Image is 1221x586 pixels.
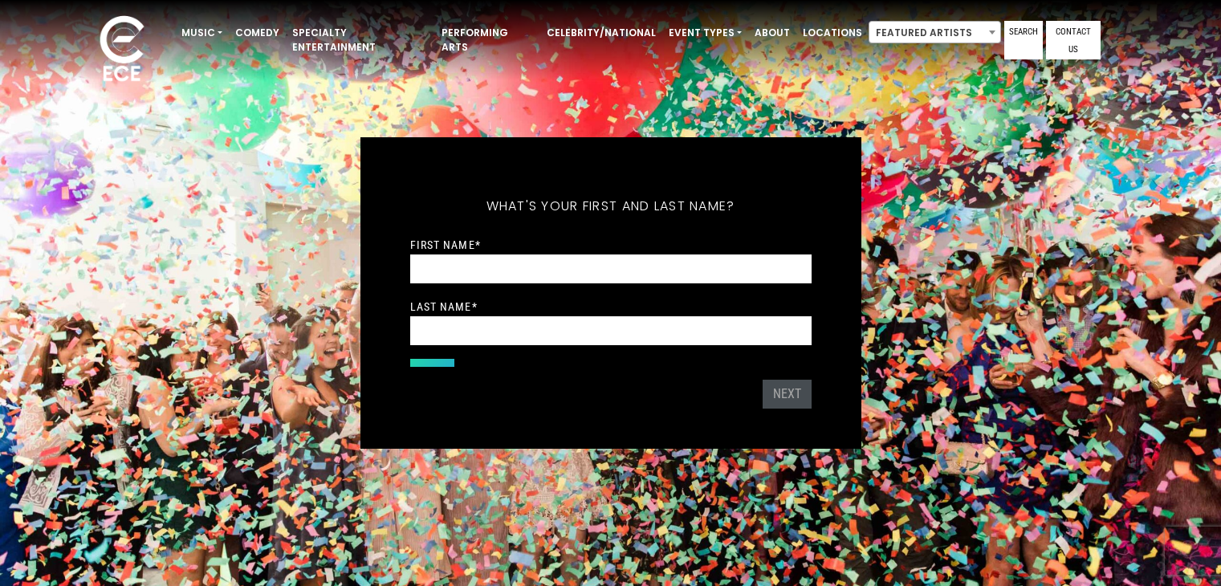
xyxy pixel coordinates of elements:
label: First Name [410,238,481,252]
img: ece_new_logo_whitev2-1.png [82,11,162,89]
a: Event Types [662,19,748,47]
span: Featured Artists [869,22,1000,44]
a: Search [1004,21,1043,59]
span: Featured Artists [869,21,1001,43]
a: Specialty Entertainment [286,19,435,61]
a: About [748,19,796,47]
a: Comedy [229,19,286,47]
h5: What's your first and last name? [410,177,812,235]
a: Contact Us [1046,21,1101,59]
a: Locations [796,19,869,47]
a: Celebrity/National [540,19,662,47]
a: Performing Arts [435,19,540,61]
a: Music [175,19,229,47]
label: Last Name [410,299,478,314]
